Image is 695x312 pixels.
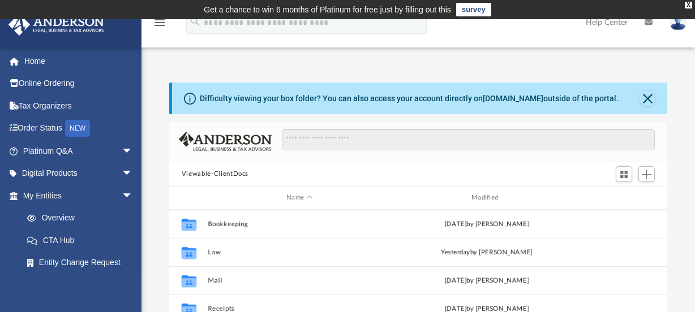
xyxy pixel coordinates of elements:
[8,140,150,162] a: Platinum Q&Aarrow_drop_down
[8,72,150,95] a: Online Ordering
[8,50,150,72] a: Home
[208,220,391,228] button: Bookkeeping
[8,94,150,117] a: Tax Organizers
[8,184,150,207] a: My Entitiesarrow_drop_down
[153,21,166,29] a: menu
[638,166,655,182] button: Add
[207,193,390,203] div: Name
[483,94,543,103] a: [DOMAIN_NAME]
[441,249,470,255] span: yesterday
[282,129,655,150] input: Search files and folders
[122,140,144,163] span: arrow_drop_down
[396,247,578,257] div: by [PERSON_NAME]
[204,3,451,16] div: Get a chance to win 6 months of Platinum for free just by filling out this
[8,162,150,185] a: Digital Productsarrow_drop_down
[670,14,687,31] img: User Pic
[5,14,108,36] img: Anderson Advisors Platinum Portal
[685,2,692,8] div: close
[153,16,166,29] i: menu
[122,162,144,185] span: arrow_drop_down
[189,15,201,28] i: search
[16,229,150,252] a: CTA Hub
[583,193,662,203] div: id
[16,274,150,296] a: Binder Walkthrough
[640,90,655,106] button: Close
[16,207,150,229] a: Overview
[16,252,150,274] a: Entity Change Request
[396,275,578,285] div: [DATE] by [PERSON_NAME]
[8,117,150,140] a: Order StatusNEW
[456,3,491,16] a: survey
[208,277,391,284] button: Mail
[395,193,578,203] div: Modified
[174,193,203,203] div: id
[65,120,90,137] div: NEW
[200,93,619,105] div: Difficulty viewing your box folder? You can also access your account directly on outside of the p...
[122,184,144,207] span: arrow_drop_down
[396,219,578,229] div: [DATE] by [PERSON_NAME]
[208,249,391,256] button: Law
[182,169,248,179] button: Viewable-ClientDocs
[616,166,633,182] button: Switch to Grid View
